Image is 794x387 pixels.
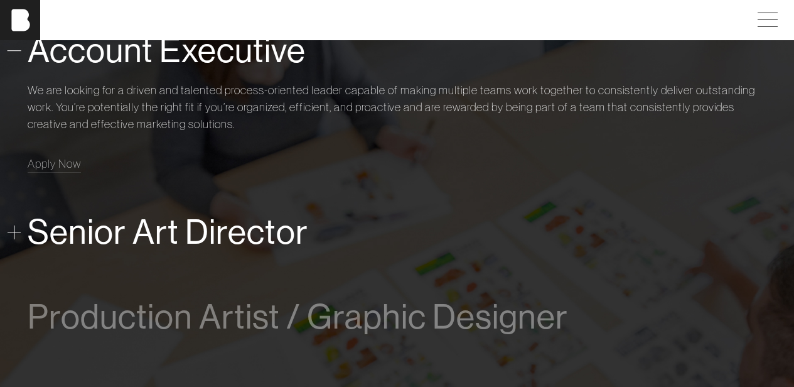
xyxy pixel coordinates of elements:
[28,213,308,251] span: Senior Art Director
[28,155,81,172] a: Apply Now
[28,156,81,171] span: Apply Now
[28,298,568,336] span: Production Artist / Graphic Designer
[28,31,306,70] span: Account Executive
[28,82,766,133] p: We are looking for a driven and talented process-oriented leader capable of making multiple teams...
